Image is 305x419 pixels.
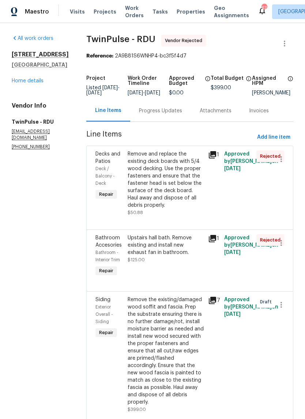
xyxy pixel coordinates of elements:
span: [DATE] [86,90,102,96]
span: Bathroom - Interior Trim [95,250,120,262]
div: Remove and replace the existing deck boards with 5/4 wood decking. Use the proper fasteners and e... [128,150,204,209]
h5: TwinPulse - RDU [12,118,69,126]
h5: Approved Budget [169,76,202,86]
div: [PERSON_NAME] [252,90,293,96]
div: Remove the existing/damaged wood soffit and fascia. Prep the substrate ensuring there is no furth... [128,296,204,406]
h5: Project [86,76,105,81]
span: Repair [96,267,116,274]
span: Rejected [260,153,283,160]
span: Vendor Rejected [165,37,205,44]
span: Deck / Balcony - Deck [95,167,115,186]
div: Upstairs hall bath. Remove existing and install new exhaust fan in bathroom. [128,234,204,256]
div: 1 [208,150,220,159]
span: [DATE] [224,166,241,171]
span: [DATE] [145,90,160,96]
button: Add line item [254,131,293,144]
span: Approved by [PERSON_NAME] on [224,235,278,255]
span: Repair [96,329,116,336]
span: Projects [94,8,116,15]
span: Draft [260,298,275,306]
span: The hpm assigned to this work order. [287,76,293,90]
span: Add line item [257,133,290,142]
div: 7 [208,296,220,305]
span: Exterior Overall - Siding [95,305,113,324]
span: Approved by [PERSON_NAME] on [224,297,278,317]
div: 1 [208,234,220,243]
span: [DATE] [224,250,241,255]
span: Line Items [86,131,254,144]
span: $399.00 [128,407,146,412]
span: The total cost of line items that have been proposed by Opendoor. This sum includes line items th... [246,76,252,85]
span: Siding [95,297,110,302]
span: Rejected [260,236,283,244]
div: 2A9B81S6WNHP4-bc3f5f4d7 [86,52,293,60]
b: Reference: [86,53,113,59]
span: Repair [96,191,116,198]
span: Listed [86,85,120,96]
span: [DATE] [128,90,143,96]
span: Maestro [25,8,49,15]
span: [DATE] [102,85,118,90]
span: Bathroom Accesories [95,235,122,248]
div: 67 [261,4,267,12]
span: - [128,90,160,96]
span: TwinPulse - RDU [86,35,155,44]
span: $125.00 [128,258,145,262]
span: $0.00 [169,90,184,96]
div: Progress Updates [139,107,182,115]
span: Geo Assignments [214,4,249,19]
span: [DATE] [224,312,241,317]
span: $399.00 [211,85,231,90]
span: Work Orders [125,4,144,19]
h4: Vendor Info [12,102,69,109]
span: $50.88 [128,210,143,215]
div: Invoices [249,107,269,115]
div: Line Items [95,107,121,114]
span: - [86,85,120,96]
h5: Work Order Timeline [128,76,169,86]
a: All work orders [12,36,53,41]
span: Tasks [152,9,168,14]
div: Attachments [200,107,231,115]
span: Visits [70,8,85,15]
span: Approved by [PERSON_NAME] on [224,151,278,171]
h5: Total Budget [211,76,244,81]
h5: Assigned HPM [252,76,285,86]
span: Properties [177,8,205,15]
span: Decks and Patios [95,151,120,164]
a: Home details [12,78,44,83]
span: The total cost of line items that have been approved by both Opendoor and the Trade Partner. This... [205,76,211,90]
